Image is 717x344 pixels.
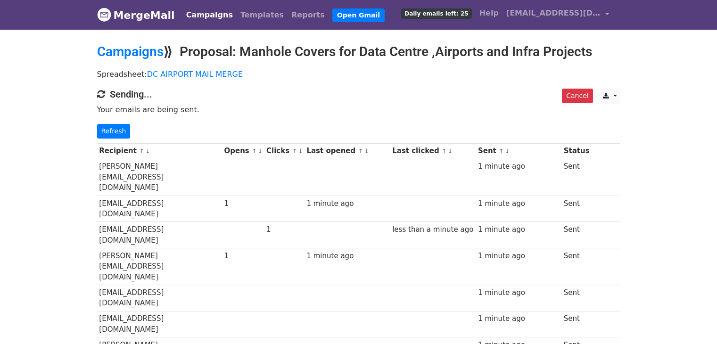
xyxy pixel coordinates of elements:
[97,69,620,79] p: Spreadsheet:
[237,6,288,25] a: Templates
[397,4,475,23] a: Daily emails left: 25
[505,147,510,155] a: ↓
[266,224,302,235] div: 1
[97,89,620,100] h4: Sending...
[478,287,559,298] div: 1 minute ago
[561,222,592,248] td: Sent
[97,8,111,22] img: MergeMail logo
[97,105,620,115] p: Your emails are being sent.
[292,147,297,155] a: ↑
[506,8,601,19] span: [EMAIL_ADDRESS][DOMAIN_NAME]
[147,70,243,79] a: DC AIRPORT MAIL MERGE
[478,198,559,209] div: 1 minute ago
[182,6,237,25] a: Campaigns
[401,8,471,19] span: Daily emails left: 25
[561,159,592,196] td: Sent
[306,198,387,209] div: 1 minute ago
[364,147,369,155] a: ↓
[288,6,329,25] a: Reports
[305,143,390,159] th: Last opened
[561,248,592,285] td: Sent
[97,124,131,139] a: Refresh
[97,5,175,25] a: MergeMail
[97,285,222,311] td: [EMAIL_ADDRESS][DOMAIN_NAME]
[258,147,263,155] a: ↓
[332,8,385,22] a: Open Gmail
[97,248,222,285] td: [PERSON_NAME][EMAIL_ADDRESS][DOMAIN_NAME]
[139,147,144,155] a: ↑
[561,285,592,311] td: Sent
[478,161,559,172] div: 1 minute ago
[478,313,559,324] div: 1 minute ago
[448,147,453,155] a: ↓
[224,251,262,262] div: 1
[392,224,473,235] div: less than a minute ago
[298,147,303,155] a: ↓
[358,147,363,155] a: ↑
[97,222,222,248] td: [EMAIL_ADDRESS][DOMAIN_NAME]
[390,143,476,159] th: Last clicked
[264,143,304,159] th: Clicks
[503,4,613,26] a: [EMAIL_ADDRESS][DOMAIN_NAME]
[97,44,164,59] a: Campaigns
[476,4,503,23] a: Help
[561,143,592,159] th: Status
[478,251,559,262] div: 1 minute ago
[97,159,222,196] td: [PERSON_NAME][EMAIL_ADDRESS][DOMAIN_NAME]
[561,311,592,337] td: Sent
[222,143,264,159] th: Opens
[97,143,222,159] th: Recipient
[97,44,620,60] h2: ⟫ Proposal: Manhole Covers for Data Centre ,Airports and Infra Projects
[499,147,504,155] a: ↑
[306,251,387,262] div: 1 minute ago
[478,224,559,235] div: 1 minute ago
[561,196,592,222] td: Sent
[97,311,222,337] td: [EMAIL_ADDRESS][DOMAIN_NAME]
[224,198,262,209] div: 1
[252,147,257,155] a: ↑
[97,196,222,222] td: [EMAIL_ADDRESS][DOMAIN_NAME]
[562,89,593,103] a: Cancel
[476,143,561,159] th: Sent
[145,147,150,155] a: ↓
[442,147,447,155] a: ↑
